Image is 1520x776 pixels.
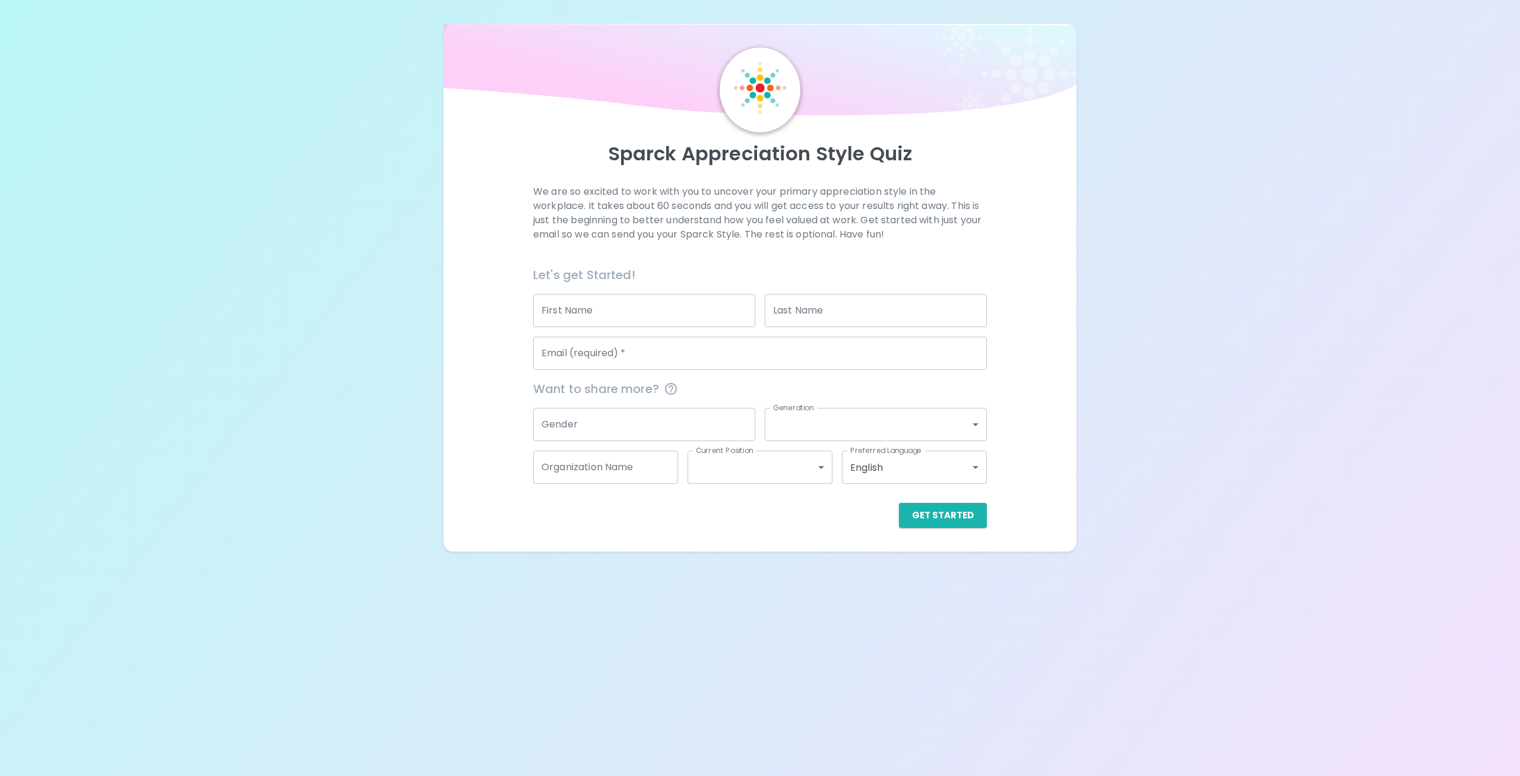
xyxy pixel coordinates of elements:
[696,445,753,455] label: Current Position
[899,503,987,528] button: Get Started
[842,451,987,484] div: English
[850,445,921,455] label: Preferred Language
[734,62,786,114] img: Sparck Logo
[533,265,987,284] h6: Let's get Started!
[664,382,678,396] svg: This information is completely confidential and only used for aggregated appreciation studies at ...
[533,379,987,398] span: Want to share more?
[444,24,1077,123] img: wave
[533,185,987,242] p: We are so excited to work with you to uncover your primary appreciation style in the workplace. I...
[773,403,814,413] label: Generation
[458,142,1063,166] p: Sparck Appreciation Style Quiz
